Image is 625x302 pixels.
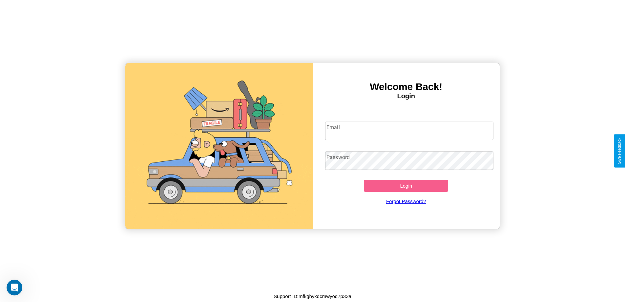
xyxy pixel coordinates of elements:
[617,138,622,164] div: Give Feedback
[274,292,351,301] p: Support ID: mfkghykdcmwyoq7p33a
[313,92,500,100] h4: Login
[125,63,313,229] img: gif
[313,81,500,92] h3: Welcome Back!
[322,192,490,211] a: Forgot Password?
[7,280,22,295] iframe: Intercom live chat
[364,180,448,192] button: Login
